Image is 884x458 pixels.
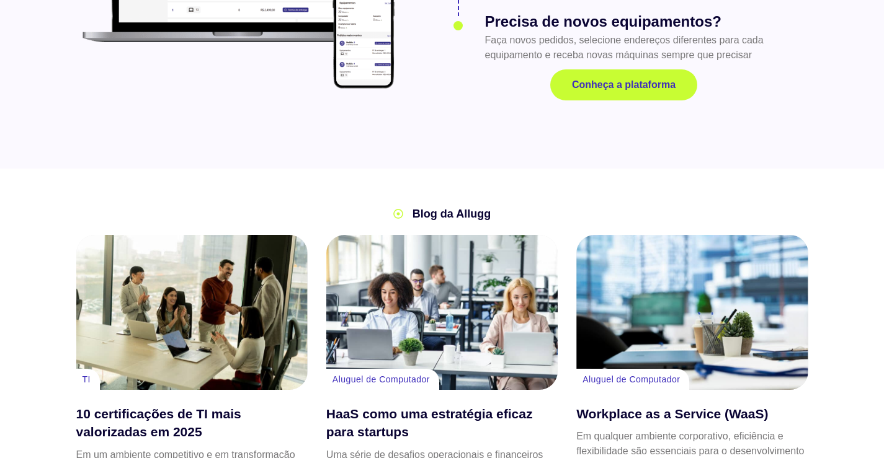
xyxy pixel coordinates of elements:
[550,69,697,100] a: Conheça a plataforma
[606,20,884,458] div: Widget de chat
[576,235,808,390] a: Workplace as a Service (WaaS)
[583,374,680,384] a: Aluguel de Computador
[326,407,533,439] a: HaaS como uma estratégia eficaz para startups
[484,33,803,63] p: Faça novos pedidos, selecione endereços diferentes para cada equipamento e receba novas máquinas ...
[333,374,430,384] a: Aluguel de Computador
[326,235,558,390] a: HaaS como uma estratégia eficaz para startups
[76,235,308,390] a: 10 certificações de TI mais valorizadas em 2025
[409,206,491,222] span: Blog da Allugg
[606,20,884,458] iframe: Chat Widget
[576,407,768,421] a: Workplace as a Service (WaaS)
[484,11,803,33] h3: Precisa de novos equipamentos?
[83,374,91,384] a: TI
[76,407,241,439] a: 10 certificações de TI mais valorizadas em 2025
[572,80,676,90] span: Conheça a plataforma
